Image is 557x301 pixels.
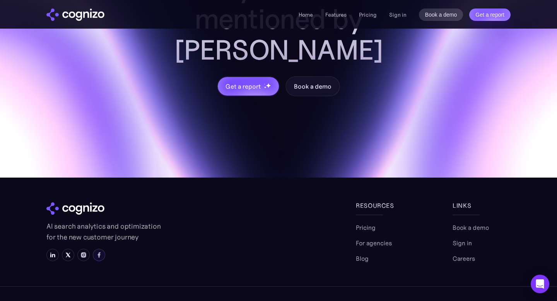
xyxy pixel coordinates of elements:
img: cognizo logo [46,202,104,215]
a: Book a demo [285,76,340,96]
a: Pricing [356,223,376,232]
a: Get a report [469,9,511,21]
img: star [266,83,271,88]
a: Careers [453,254,475,263]
a: Sign in [453,238,472,248]
p: AI search analytics and optimization for the new customer journey [46,221,162,243]
div: links [453,201,511,210]
a: Pricing [359,11,377,18]
a: Blog [356,254,369,263]
img: X icon [65,252,71,258]
img: cognizo logo [46,9,104,21]
a: Book a demo [453,223,489,232]
img: LinkedIn icon [50,252,56,258]
img: star [264,86,267,89]
a: home [46,9,104,21]
a: For agencies [356,238,392,248]
a: Home [299,11,313,18]
div: Get a report [226,82,260,91]
div: Open Intercom Messenger [531,275,549,293]
a: Get a reportstarstarstar [217,76,280,96]
img: star [264,84,265,85]
a: Book a demo [419,9,463,21]
div: Resources [356,201,414,210]
div: Book a demo [294,82,331,91]
a: Features [325,11,347,18]
a: Sign in [389,10,407,19]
